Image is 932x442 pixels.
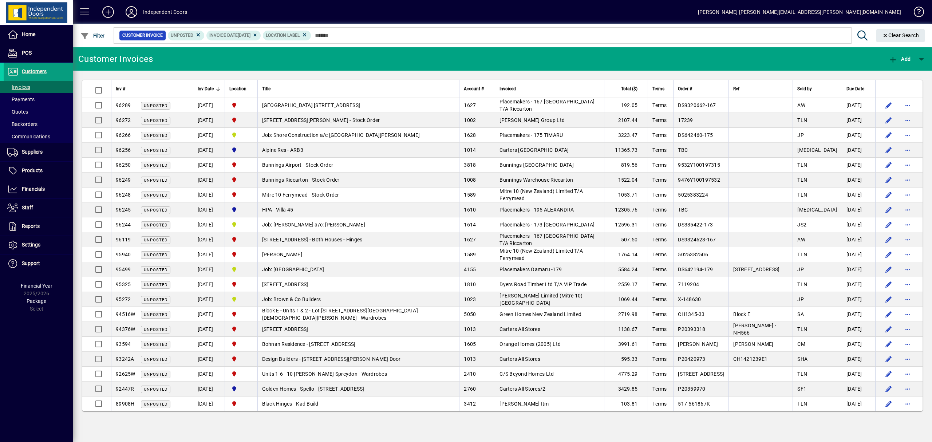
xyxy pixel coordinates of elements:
td: [DATE] [193,202,225,217]
td: [DATE] [842,98,875,113]
a: POS [4,44,73,62]
span: Terms [652,147,667,153]
span: [STREET_ADDRESS] - Both Houses - Hinges [262,237,363,242]
div: Independent Doors [143,6,187,18]
div: Inv Date [198,85,220,93]
span: Invoices [7,84,30,90]
span: Job: Shore Construction a/c [GEOGRAPHIC_DATA][PERSON_NAME] [262,132,420,138]
td: [DATE] [193,262,225,277]
span: 1014 [464,147,476,153]
span: Unposted [171,33,193,38]
span: Mitre 10 (New Zealand) Limited T/A Ferrymead [499,188,583,201]
span: Unposted [144,193,167,198]
span: Mitre 10 (New Zealand) Limited T/A Ferrymead [499,248,583,261]
span: Unposted [144,223,167,228]
span: Christchurch [229,161,253,169]
button: More options [902,189,913,201]
td: [DATE] [193,232,225,247]
span: Alpine Res - ARB3 [262,147,303,153]
span: Christchurch [229,116,253,124]
button: More options [902,174,913,186]
div: [PERSON_NAME] [PERSON_NAME][EMAIL_ADDRESS][PERSON_NAME][DOMAIN_NAME] [698,6,901,18]
td: [DATE] [842,262,875,277]
span: Terms [652,296,667,302]
span: 5025383224 [678,192,708,198]
td: [DATE] [842,322,875,337]
span: Unposted [144,133,167,138]
span: DS642194-179 [678,267,713,272]
td: 3223.47 [604,128,648,143]
button: Clear [876,29,925,42]
span: Terms [652,237,667,242]
span: Inv Date [198,85,214,93]
a: Financials [4,180,73,198]
td: [DATE] [842,277,875,292]
td: 12305.76 [604,202,648,217]
button: Edit [883,279,895,290]
span: [STREET_ADDRESS][PERSON_NAME] - Stock Order [262,117,380,123]
td: [DATE] [193,292,225,307]
td: [DATE] [842,113,875,128]
span: Filter [80,33,105,39]
span: JP [797,267,804,272]
td: 1053.71 [604,188,648,202]
span: TLN [797,162,807,168]
span: Due Date [846,85,864,93]
span: 96272 [116,117,131,123]
span: [PERSON_NAME] Limited (Mitre 10) [GEOGRAPHIC_DATA] [499,293,582,306]
td: 1522.04 [604,173,648,188]
span: Unposted [144,178,167,183]
span: DS642460-175 [678,132,713,138]
div: Total ($) [609,85,644,93]
span: 94516W [116,311,135,317]
td: [DATE] [193,188,225,202]
span: 17239 [678,117,693,123]
td: [DATE] [842,143,875,158]
span: Terms [652,222,667,228]
span: Green Homes New Zealand Limited [499,311,581,317]
span: DS335422-173 [678,222,713,228]
button: Edit [883,234,895,245]
a: Reports [4,217,73,236]
span: 96289 [116,102,131,108]
td: [DATE] [842,217,875,232]
span: Placemakers - 175 TIMARU [499,132,563,138]
span: Placemakers Oamaru -179 [499,267,562,272]
span: Christchurch [229,191,253,199]
span: 96119 [116,237,131,242]
span: Reports [22,223,40,229]
td: 2559.17 [604,277,648,292]
button: Filter [79,29,107,42]
span: Christchurch [229,280,253,288]
td: [DATE] [193,143,225,158]
div: Ref [733,85,788,93]
span: [PERSON_NAME] Group Ltd [499,117,565,123]
span: Financial Year [21,283,52,289]
td: [DATE] [842,188,875,202]
a: Quotes [4,106,73,118]
span: 1589 [464,252,476,257]
td: [DATE] [842,307,875,322]
button: Edit [883,249,895,260]
span: 96250 [116,162,131,168]
span: POS [22,50,32,56]
span: Christchurch [229,101,253,109]
span: Support [22,260,40,266]
span: 1810 [464,281,476,287]
span: Bunnings Warehouse Riccarton [499,177,573,183]
span: JP [797,132,804,138]
div: Invoiced [499,85,600,93]
span: 95940 [116,252,131,257]
span: 1610 [464,207,476,213]
span: 1627 [464,237,476,242]
span: Terms [652,117,667,123]
span: Terms [652,177,667,183]
span: Unposted [144,312,167,317]
button: Edit [883,308,895,320]
span: 96256 [116,147,131,153]
td: [DATE] [842,128,875,143]
span: Carters [GEOGRAPHIC_DATA] [499,147,569,153]
span: 1628 [464,132,476,138]
a: Settings [4,236,73,254]
a: Staff [4,199,73,217]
